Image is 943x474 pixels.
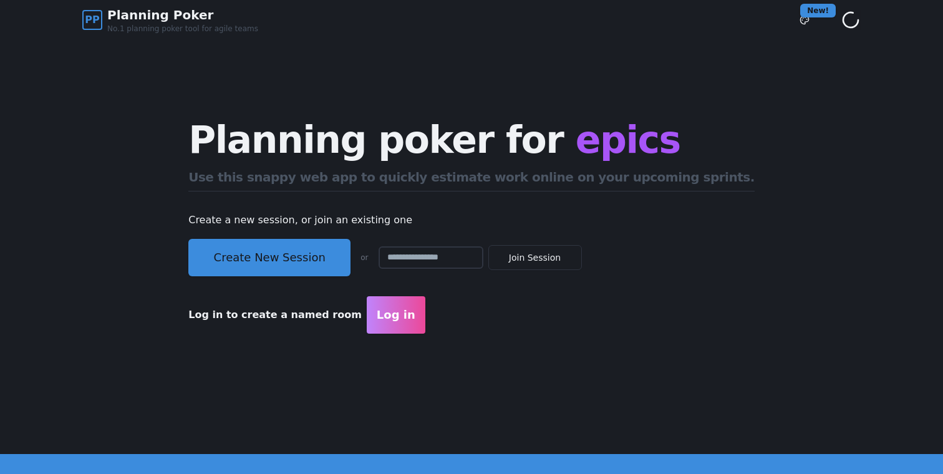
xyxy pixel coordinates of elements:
span: Log in [377,306,415,324]
a: PPPlanning PokerNo.1 planning poker tool for agile teams [82,6,258,34]
span: Planning Poker [107,6,258,24]
button: New! [793,9,816,31]
button: Log in [367,296,425,334]
h1: Planning poker for [188,121,755,158]
p: Log in to create a named room [188,306,362,324]
span: No.1 planning poker tool for agile teams [107,24,258,34]
button: Create New Session [188,239,351,276]
span: epics [576,118,680,162]
span: PP [85,12,99,27]
h2: Use this snappy web app to quickly estimate work online on your upcoming sprints. [188,168,755,191]
p: Create a new session, or join an existing one [188,211,755,229]
div: New! [800,4,836,17]
button: Join Session [488,245,582,270]
span: or [360,253,368,263]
